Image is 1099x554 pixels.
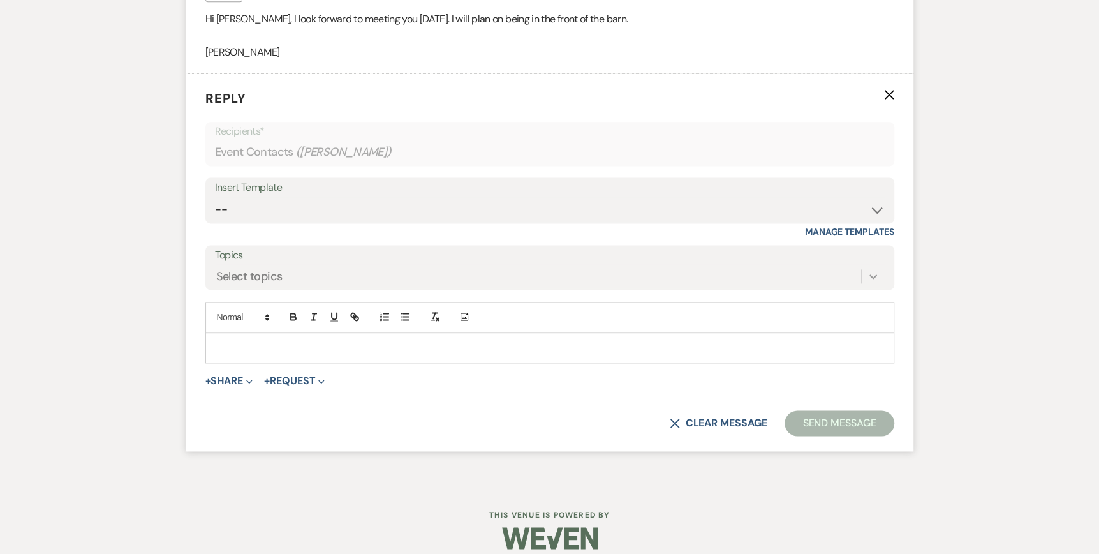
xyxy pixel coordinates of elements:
[785,410,894,436] button: Send Message
[670,418,767,428] button: Clear message
[296,144,392,161] span: ( [PERSON_NAME] )
[215,179,885,197] div: Insert Template
[205,11,894,27] p: Hi [PERSON_NAME], I look forward to meeting you [DATE]. I will plan on being in the front of the ...
[205,376,211,386] span: +
[205,44,894,61] p: [PERSON_NAME]
[216,268,283,285] div: Select topics
[205,376,253,386] button: Share
[215,140,885,165] div: Event Contacts
[264,376,325,386] button: Request
[205,90,246,107] span: Reply
[264,376,270,386] span: +
[805,226,894,237] a: Manage Templates
[215,246,885,265] label: Topics
[215,123,885,140] p: Recipients*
